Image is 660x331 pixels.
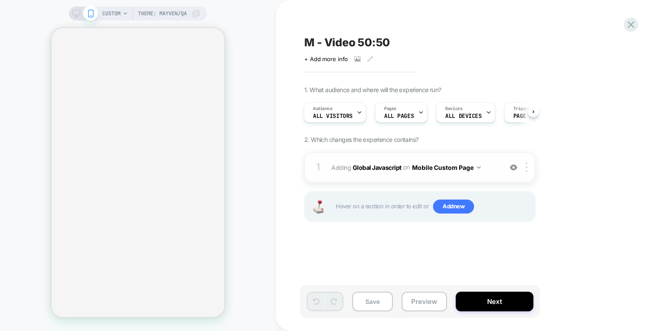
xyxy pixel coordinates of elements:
img: crossed eye [510,164,517,171]
span: + Add more info [304,55,348,62]
span: 2. Which changes the experience contains? [304,136,418,143]
span: All Visitors [313,113,353,119]
span: Theme: mayven/qa [138,7,187,21]
div: 1 [314,159,323,176]
span: on [403,162,409,172]
img: down arrow [477,166,481,169]
span: Adding [331,161,498,174]
span: Page Load [513,113,543,119]
span: 1. What audience and where will the experience run? [304,86,441,93]
span: ALL DEVICES [445,113,481,119]
span: Trigger [513,106,530,112]
span: CUSTOM [102,7,120,21]
button: Preview [402,292,447,311]
span: Hover on a section in order to edit or [336,200,530,214]
b: Global Javascript [353,163,402,171]
span: Devices [445,106,462,112]
img: Joystick [309,200,327,214]
span: M - Video 50:50 [304,36,390,49]
button: Next [456,292,533,311]
span: Pages [384,106,396,112]
span: ALL PAGES [384,113,414,119]
button: Mobile Custom Page [412,161,481,174]
span: Audience [313,106,333,112]
img: close [526,162,527,172]
span: Add new [433,200,474,214]
button: Save [352,292,393,311]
